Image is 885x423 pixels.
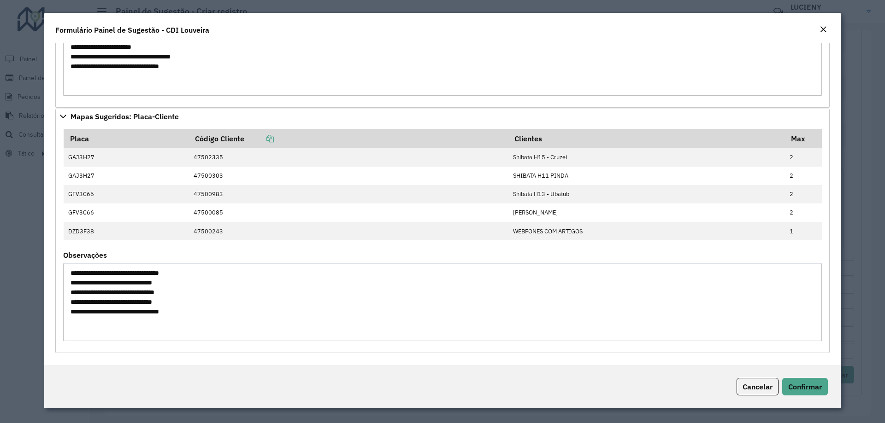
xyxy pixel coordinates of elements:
td: [PERSON_NAME] [508,203,785,222]
td: SHIBATA H11 PINDA [508,167,785,185]
button: Confirmar [782,378,828,395]
a: Copiar [244,134,274,143]
td: 47500983 [189,185,508,203]
td: 1 [785,222,822,240]
th: Max [785,129,822,148]
td: 47500085 [189,203,508,222]
span: Cancelar [743,382,773,391]
th: Código Cliente [189,129,508,148]
td: Shibata H15 - Cruzei [508,148,785,167]
h4: Formulário Painel de Sugestão - CDI Louveira [55,24,209,35]
td: GAJ3H27 [64,148,189,167]
td: 47500243 [189,222,508,240]
td: 47502335 [189,148,508,167]
td: 2 [785,203,822,222]
a: Mapas Sugeridos: Placa-Cliente [55,109,830,124]
td: Shibata H13 - Ubatub [508,185,785,203]
button: Cancelar [737,378,779,395]
em: Fechar [820,26,827,33]
td: 2 [785,148,822,167]
td: GAJ3H27 [64,167,189,185]
td: DZD3F38 [64,222,189,240]
th: Clientes [508,129,785,148]
span: Confirmar [788,382,822,391]
span: Mapas Sugeridos: Placa-Cliente [71,113,179,120]
label: Observações [63,249,107,261]
td: GFV3C66 [64,185,189,203]
td: WEBFONES COM ARTIGOS [508,222,785,240]
td: 2 [785,167,822,185]
td: 2 [785,185,822,203]
td: 47500303 [189,167,508,185]
th: Placa [64,129,189,148]
td: GFV3C66 [64,203,189,222]
button: Close [817,24,830,36]
div: Mapas Sugeridos: Placa-Cliente [55,124,830,353]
